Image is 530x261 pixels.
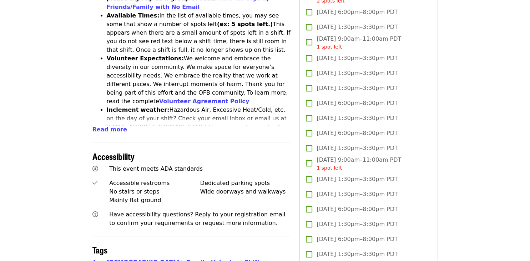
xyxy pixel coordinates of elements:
span: This event meets ADA standards [109,165,203,172]
span: Read more [92,126,127,133]
div: Dedicated parking spots [200,179,291,187]
span: Accessibility [92,150,135,162]
span: [DATE] 1:30pm–3:30pm PDT [317,175,398,184]
span: [DATE] 1:30pm–3:30pm PDT [317,69,398,77]
span: Have accessibility questions? Reply to your registration email to confirm your requirements or re... [109,211,285,226]
span: 1 spot left [317,165,342,171]
span: 1 spot left [317,44,342,50]
button: Read more [92,125,127,134]
li: Hazardous Air, Excessive Heat/Cold, etc. on the day of your shift? Check your email inbox or emai... [107,106,291,149]
span: [DATE] 1:30pm–3:30pm PDT [317,114,398,122]
span: [DATE] 6:00pm–8:00pm PDT [317,205,398,214]
strong: Volunteer Expectations: [107,55,184,62]
span: [DATE] 1:30pm–3:30pm PDT [317,250,398,259]
span: [DATE] 1:30pm–3:30pm PDT [317,220,398,229]
i: question-circle icon [92,211,98,218]
span: [DATE] 1:30pm–3:30pm PDT [317,54,398,62]
span: [DATE] 6:00pm–8:00pm PDT [317,235,398,244]
li: We welcome and embrace the diversity in our community. We make space for everyone’s accessibility... [107,54,291,106]
div: No stairs or steps [109,187,200,196]
div: Mainly flat ground [109,196,200,205]
strong: Inclement weather: [107,106,170,113]
div: Wide doorways and walkways [200,187,291,196]
span: Tags [92,244,107,256]
span: [DATE] 6:00pm–8:00pm PDT [317,8,398,16]
div: Accessible restrooms [109,179,200,187]
span: [DATE] 1:30pm–3:30pm PDT [317,144,398,152]
span: [DATE] 9:00am–11:00am PDT [317,35,401,51]
span: [DATE] 6:00pm–8:00pm PDT [317,99,398,107]
strong: (ex: 5 spots left.) [217,21,273,27]
a: Volunteer Agreement Policy [159,98,249,105]
span: [DATE] 9:00am–11:00am PDT [317,156,401,172]
li: In the list of available times, you may see some that show a number of spots left This appears wh... [107,11,291,54]
strong: Available Times: [107,12,160,19]
i: check icon [92,180,97,186]
span: [DATE] 6:00pm–8:00pm PDT [317,129,398,137]
span: [DATE] 1:30pm–3:30pm PDT [317,84,398,92]
span: [DATE] 1:30pm–3:30pm PDT [317,23,398,31]
i: universal-access icon [92,165,98,172]
span: [DATE] 1:30pm–3:30pm PDT [317,190,398,199]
